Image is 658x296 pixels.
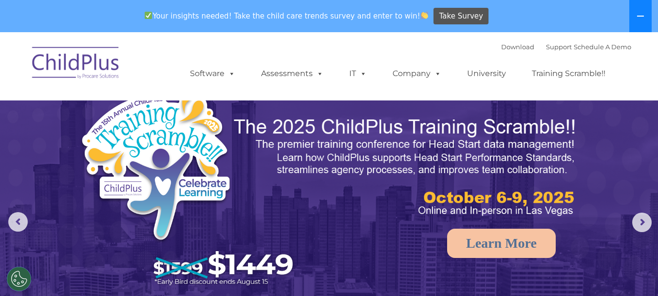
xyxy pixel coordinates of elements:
[574,43,631,51] a: Schedule A Demo
[501,43,534,51] a: Download
[439,8,483,25] span: Take Survey
[457,64,516,83] a: University
[447,229,556,258] a: Learn More
[383,64,451,83] a: Company
[141,6,432,25] span: Your insights needed! Take the child care trends survey and enter to win!
[135,104,177,112] span: Phone number
[145,12,152,19] img: ✅
[7,267,31,291] button: Cookies Settings
[546,43,572,51] a: Support
[339,64,376,83] a: IT
[501,43,631,51] font: |
[421,12,428,19] img: 👏
[251,64,333,83] a: Assessments
[433,8,489,25] a: Take Survey
[180,64,245,83] a: Software
[27,40,125,89] img: ChildPlus by Procare Solutions
[135,64,165,72] span: Last name
[522,64,615,83] a: Training Scramble!!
